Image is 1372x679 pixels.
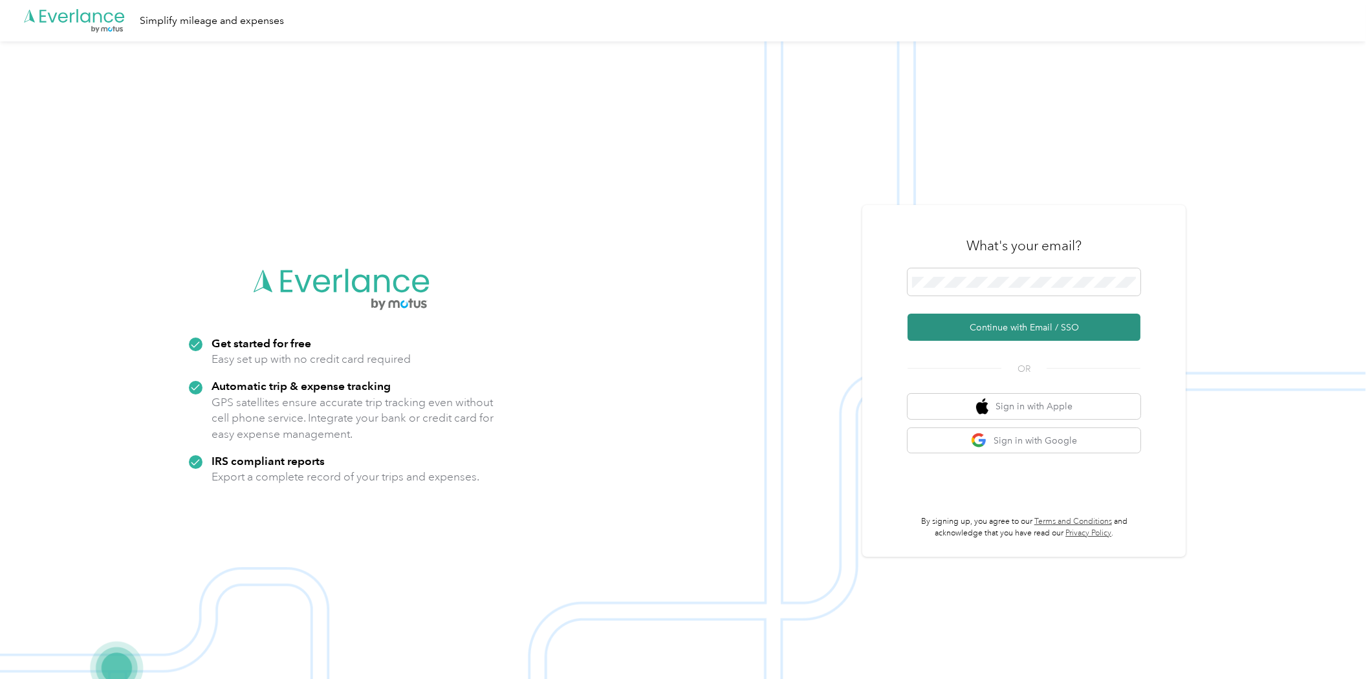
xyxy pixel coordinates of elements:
[212,336,311,350] strong: Get started for free
[212,379,391,393] strong: Automatic trip & expense tracking
[908,516,1140,539] p: By signing up, you agree to our and acknowledge that you have read our .
[212,351,411,367] p: Easy set up with no credit card required
[1065,528,1111,538] a: Privacy Policy
[212,454,325,468] strong: IRS compliant reports
[212,394,494,442] p: GPS satellites ensure accurate trip tracking even without cell phone service. Integrate your bank...
[212,469,479,485] p: Export a complete record of your trips and expenses.
[908,314,1140,341] button: Continue with Email / SSO
[1034,517,1112,526] a: Terms and Conditions
[908,394,1140,419] button: apple logoSign in with Apple
[966,237,1082,255] h3: What's your email?
[971,433,987,449] img: google logo
[140,13,284,29] div: Simplify mileage and expenses
[1001,362,1047,376] span: OR
[908,428,1140,453] button: google logoSign in with Google
[976,398,989,415] img: apple logo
